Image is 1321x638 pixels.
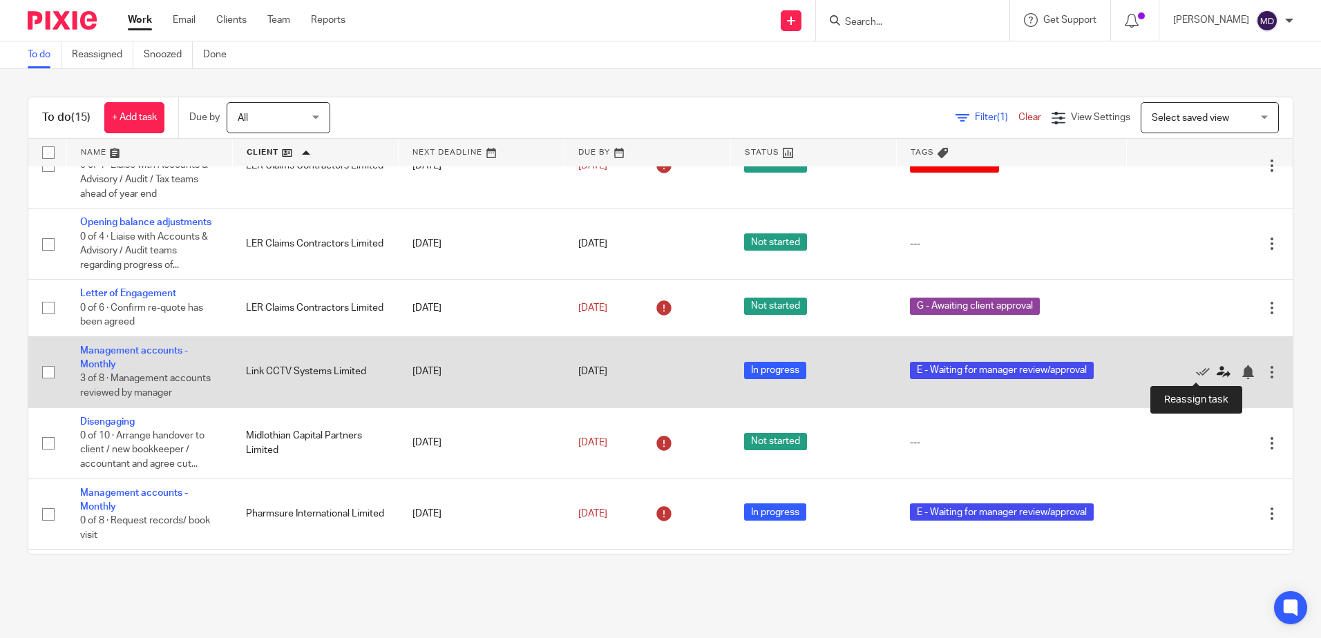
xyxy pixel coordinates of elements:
[744,503,806,521] span: In progress
[910,503,1094,521] span: E - Waiting for manager review/approval
[399,550,564,606] td: [DATE]
[910,237,1112,251] div: ---
[578,239,607,249] span: [DATE]
[578,161,607,171] span: [DATE]
[80,346,188,369] a: Management accounts - Monthly
[1196,365,1217,378] a: Mark as done
[28,41,61,68] a: To do
[975,113,1018,122] span: Filter
[216,13,247,27] a: Clients
[910,362,1094,379] span: E - Waiting for manager review/approval
[72,41,133,68] a: Reassigned
[144,41,193,68] a: Snoozed
[232,407,398,478] td: Midlothian Capital Partners Limited
[104,102,164,133] a: + Add task
[399,478,564,550] td: [DATE]
[80,161,208,199] span: 0 of 4 · Liaise with Accounts & Advisory / Audit / Tax teams ahead of year end
[80,232,208,270] span: 0 of 4 · Liaise with Accounts & Advisory / Audit teams regarding progress of...
[80,431,205,469] span: 0 of 10 · Arrange handover to client / new bookkeeper / accountant and agree cut...
[238,113,248,123] span: All
[910,436,1112,449] div: ---
[911,148,934,156] span: Tags
[232,280,398,336] td: LER Claims Contractors Limited
[232,550,398,606] td: Pharmsure International Limited
[80,488,188,512] a: Management accounts - Monthly
[399,336,564,407] td: [DATE]
[844,17,968,29] input: Search
[1018,113,1041,122] a: Clear
[80,217,211,227] a: Opening balance adjustments
[1071,113,1130,122] span: View Settings
[578,438,607,447] span: [DATE]
[42,110,91,125] h1: To do
[80,417,135,427] a: Disengaging
[578,509,607,519] span: [DATE]
[203,41,237,68] a: Done
[128,13,152,27] a: Work
[311,13,345,27] a: Reports
[399,280,564,336] td: [DATE]
[399,209,564,280] td: [DATE]
[189,110,220,124] p: Due by
[744,298,807,315] span: Not started
[744,362,806,379] span: In progress
[71,112,91,123] span: (15)
[578,367,607,377] span: [DATE]
[1173,13,1249,27] p: [PERSON_NAME]
[997,113,1008,122] span: (1)
[267,13,290,27] a: Team
[910,298,1040,315] span: G - Awaiting client approval
[1152,113,1229,123] span: Select saved view
[232,209,398,280] td: LER Claims Contractors Limited
[80,516,210,540] span: 0 of 8 · Request records/ book visit
[578,303,607,313] span: [DATE]
[80,374,211,398] span: 3 of 8 · Management accounts reviewed by manager
[28,11,97,30] img: Pixie
[232,478,398,550] td: Pharmsure International Limited
[1256,10,1278,32] img: svg%3E
[744,233,807,251] span: Not started
[1043,15,1096,25] span: Get Support
[173,13,196,27] a: Email
[232,336,398,407] td: Link CCTV Systems Limited
[744,433,807,450] span: Not started
[80,289,176,298] a: Letter of Engagement
[399,407,564,478] td: [DATE]
[80,303,203,327] span: 0 of 6 · Confirm re-quote has been agreed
